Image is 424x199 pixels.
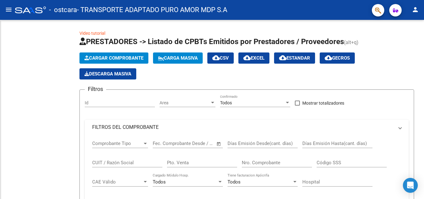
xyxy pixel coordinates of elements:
span: Carga Masiva [158,55,198,61]
button: Open calendar [215,140,223,147]
div: Open Intercom Messenger [403,178,418,193]
mat-icon: cloud_download [212,54,220,61]
mat-icon: cloud_download [243,54,251,61]
h3: Filtros [85,85,106,93]
span: EXCEL [243,55,264,61]
input: Fecha fin [183,141,214,146]
button: Gecros [320,52,355,64]
a: Video tutorial [79,31,105,36]
span: (alt+q) [344,39,359,45]
input: Fecha inicio [153,141,178,146]
button: EXCEL [238,52,269,64]
button: Estandar [274,52,315,64]
span: Gecros [325,55,350,61]
span: Mostrar totalizadores [302,99,344,107]
span: Todos [153,179,166,185]
button: Carga Masiva [153,52,203,64]
app-download-masive: Descarga masiva de comprobantes (adjuntos) [79,68,136,79]
span: - ostcara [49,3,77,17]
span: PRESTADORES -> Listado de CPBTs Emitidos por Prestadores / Proveedores [79,37,344,46]
span: Estandar [279,55,310,61]
mat-expansion-panel-header: FILTROS DEL COMPROBANTE [85,120,409,135]
span: Cargar Comprobante [84,55,143,61]
mat-icon: menu [5,6,12,13]
button: CSV [207,52,234,64]
span: CSV [212,55,229,61]
mat-icon: cloud_download [279,54,286,61]
span: Area [160,100,210,106]
span: - TRANSPORTE ADAPTADO PURO AMOR MDP S.A [77,3,227,17]
mat-icon: person [412,6,419,13]
mat-panel-title: FILTROS DEL COMPROBANTE [92,124,394,131]
button: Descarga Masiva [79,68,136,79]
span: Todos [228,179,241,185]
span: Descarga Masiva [84,71,131,77]
mat-icon: cloud_download [325,54,332,61]
span: Todos [220,100,232,105]
span: Comprobante Tipo [92,141,142,146]
button: Cargar Comprobante [79,52,148,64]
span: CAE Válido [92,179,142,185]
